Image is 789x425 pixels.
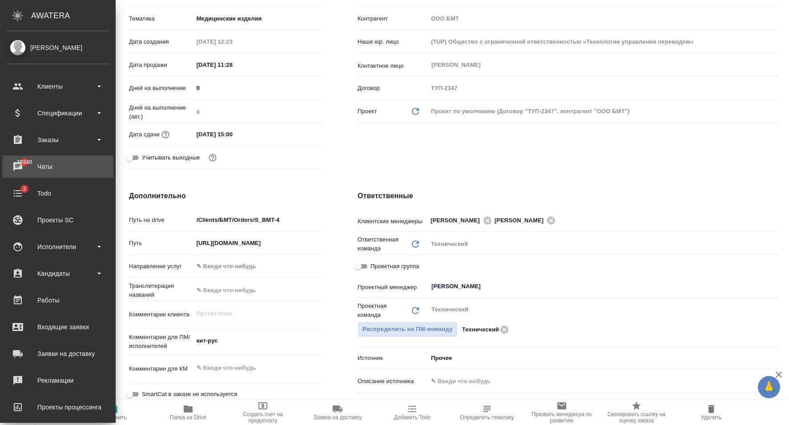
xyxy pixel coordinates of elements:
div: Технический [428,237,779,252]
p: Наше юр. лицо [358,37,428,46]
span: Скопировать ссылку на оценку заказа [604,411,668,424]
button: Удалить [674,400,749,425]
p: Контрагент [358,14,428,23]
a: 28340Чаты [2,155,113,178]
div: Todo [7,187,109,200]
span: Проектная группа [370,262,419,271]
button: Призвать менеджера по развитию [524,400,599,425]
input: ✎ Введи что-нибудь [193,82,322,94]
input: Пустое поле [428,82,779,94]
div: Работы [7,294,109,307]
div: [PERSON_NAME] [7,43,109,53]
p: Технический [462,325,499,334]
p: Дней на выполнение (авт.) [129,103,193,121]
div: Чаты [7,160,109,173]
input: Пустое поле [428,35,779,48]
div: [PERSON_NAME] [431,399,495,410]
h4: Ответственные [358,191,779,201]
button: Заявка на доставку [300,400,375,425]
div: Прочее [428,351,779,366]
button: Папка на Drive [151,400,225,425]
div: ✎ Введи что-нибудь [193,259,322,274]
h4: Дополнительно [129,191,322,201]
button: Open [774,220,776,221]
p: Договор [358,84,428,93]
span: [PERSON_NAME] [495,216,549,225]
input: ✎ Введи что-нибудь [193,58,271,71]
p: Проект [358,107,377,116]
div: Заявки на доставку [7,347,109,360]
div: Входящие заявки [7,320,109,334]
a: Работы [2,289,113,311]
a: Рекламации [2,369,113,392]
span: Папка на Drive [170,414,206,421]
p: Проектный менеджер [358,283,428,292]
button: Распределить на ПМ-команду [358,322,458,337]
input: Пустое поле [193,35,271,48]
input: ✎ Введи что-нибудь [193,237,322,249]
p: Комментарии для ПМ/исполнителей [129,333,193,351]
p: Проектная команда [358,302,410,319]
span: Призвать менеджера по развитию [530,411,594,424]
div: Проект по умолчанию (Договор "ТУП-2347", контрагент "ООО БМТ") [428,104,779,119]
div: ✎ Введи что-нибудь [197,262,311,271]
p: Дата продажи [129,61,193,69]
button: Если добавить услуги и заполнить их объемом, то дата рассчитается автоматически [160,129,171,140]
span: SmartCat в заказе не используется [142,390,237,399]
p: Путь [129,239,193,248]
p: Комментарии для КМ [129,364,193,373]
span: Распределить на ПМ-команду [362,324,453,335]
input: ✎ Введи что-нибудь [193,213,322,226]
span: [PERSON_NAME] [431,216,485,225]
p: Путь на drive [129,216,193,225]
div: Исполнители [7,240,109,253]
input: ✎ Введи что-нибудь [428,375,779,388]
a: Проекты процессинга [2,396,113,418]
div: Рекламации [7,374,109,387]
button: Open [774,286,776,287]
span: 2 [17,184,31,193]
span: Определить тематику [460,414,514,421]
p: Дата сдачи [129,130,160,139]
p: Транслитерация названий [129,282,193,299]
p: Описание источника [358,377,428,386]
a: Заявки на доставку [2,343,113,365]
div: [PERSON_NAME] [495,215,559,226]
button: Выбери, если сб и вс нужно считать рабочими днями для выполнения заказа. [207,152,218,163]
button: Создать счет на предоплату [225,400,300,425]
div: AWATERA [31,7,116,25]
a: Проекты SC [2,209,113,231]
div: Спецификации [7,106,109,120]
p: Контактное лицо [358,61,428,70]
input: Пустое поле [428,12,779,25]
span: 🙏 [761,378,777,396]
div: Кандидаты [7,267,109,280]
div: Проекты процессинга [7,400,109,414]
div: Медицинские изделия [193,11,322,26]
a: 2Todo [2,182,113,204]
p: Направление услуг [129,262,193,271]
div: Проекты SC [7,213,109,227]
button: Добавить Todo [375,400,450,425]
input: ✎ Введи что-нибудь [193,128,271,141]
p: Комментарии клиента [129,310,193,319]
p: Дней на выполнение [129,84,193,93]
button: Определить тематику [450,400,524,425]
div: Клиенты [7,80,109,93]
input: Пустое поле [193,106,322,119]
p: Дата создания [129,37,193,46]
textarea: кит-рус [193,333,322,348]
p: Клиентские менеджеры [358,217,428,226]
span: Удалить [701,414,721,421]
button: 🙏 [758,376,780,398]
p: Ответственная команда [358,235,410,253]
span: Заявка на доставку [314,414,362,421]
div: Заказы [7,133,109,147]
p: Источник [358,354,428,363]
span: Добавить Todo [394,414,431,421]
span: Учитывать выходные [142,153,200,162]
a: Входящие заявки [2,316,113,338]
span: 28340 [12,158,37,167]
div: [PERSON_NAME] [431,215,495,226]
span: В заказе уже есть ответственный ПМ или ПМ группа [358,322,458,337]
